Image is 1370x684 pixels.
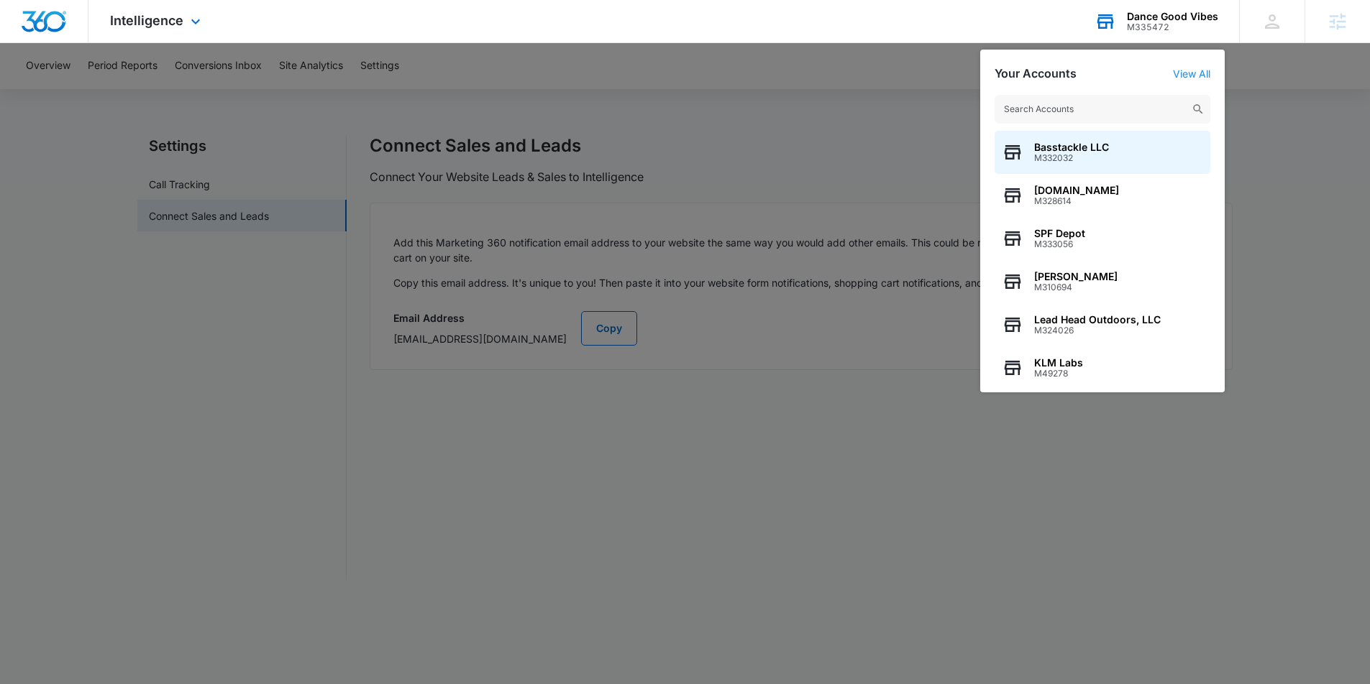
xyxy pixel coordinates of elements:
[1127,22,1218,32] div: account id
[1034,239,1085,249] span: M333056
[995,131,1210,174] button: Basstackle LLCM332032
[1034,185,1119,196] span: [DOMAIN_NAME]
[110,13,183,28] span: Intelligence
[995,217,1210,260] button: SPF DepotM333056
[1034,357,1083,369] span: KLM Labs
[995,67,1077,80] h2: Your Accounts
[1034,228,1085,239] span: SPF Depot
[1034,142,1109,153] span: Basstackle LLC
[1034,314,1161,325] span: Lead Head Outdoors, LLC
[1034,325,1161,336] span: M324026
[1034,282,1118,292] span: M310694
[1034,196,1119,206] span: M328614
[1127,11,1218,22] div: account name
[1034,271,1118,282] span: [PERSON_NAME]
[1173,68,1210,80] a: View All
[995,95,1210,124] input: Search Accounts
[995,346,1210,389] button: KLM LabsM49278
[995,260,1210,303] button: [PERSON_NAME]M310694
[1034,153,1109,163] span: M332032
[1034,369,1083,379] span: M49278
[995,174,1210,217] button: [DOMAIN_NAME]M328614
[995,303,1210,346] button: Lead Head Outdoors, LLCM324026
